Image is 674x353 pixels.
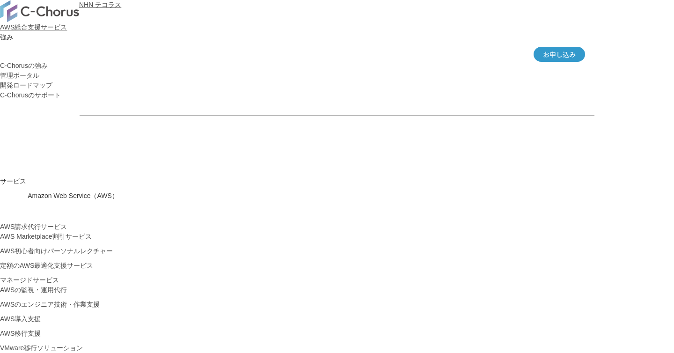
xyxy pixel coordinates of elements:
a: Chorus-RI [490,50,520,59]
span: Amazon Web Service（AWS） [28,192,118,199]
a: 特長 [404,50,418,59]
a: 資料を請求する [183,131,332,153]
span: お申し込み [534,50,585,59]
a: まずは相談する [342,131,491,153]
a: アカウント構成 [431,50,476,59]
a: お申し込み [534,47,585,62]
